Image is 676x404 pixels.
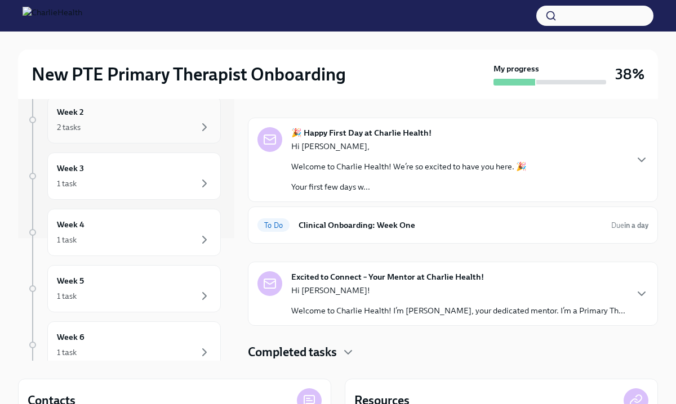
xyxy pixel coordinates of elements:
[248,344,337,361] h4: Completed tasks
[57,122,81,133] div: 2 tasks
[257,216,648,234] a: To DoClinical Onboarding: Week OneDuein a day
[291,271,484,282] strong: Excited to Connect – Your Mentor at Charlie Health!
[291,141,527,152] p: Hi [PERSON_NAME],
[299,219,602,231] h6: Clinical Onboarding: Week One
[291,305,625,316] p: Welcome to Charlie Health! I’m [PERSON_NAME], your dedicated mentor. I’m a Primary Th...
[57,218,84,231] h6: Week 4
[291,127,432,138] strong: 🎉 Happy First Day at Charlie Health!
[57,162,84,174] h6: Week 3
[27,152,221,200] a: Week 31 task
[611,220,648,231] span: August 23rd, 2025 07:00
[493,63,539,74] strong: My progress
[57,275,84,287] h6: Week 5
[624,221,648,230] strong: in a day
[57,290,77,302] div: 1 task
[57,331,84,343] h6: Week 6
[27,209,221,256] a: Week 41 task
[57,234,77,245] div: 1 task
[27,265,221,312] a: Week 51 task
[57,347,77,358] div: 1 task
[291,161,527,172] p: Welcome to Charlie Health! We’re so excited to have you here. 🎉
[257,221,290,230] span: To Do
[23,7,82,25] img: CharlieHealth
[27,96,221,143] a: Week 22 tasks
[57,106,84,118] h6: Week 2
[291,285,625,296] p: Hi [PERSON_NAME]!
[248,344,658,361] div: Completed tasks
[57,178,77,189] div: 1 task
[32,63,346,86] h2: New PTE Primary Therapist Onboarding
[611,221,648,230] span: Due
[291,181,527,192] p: Your first few days w...
[615,64,644,84] h3: 38%
[27,321,221,369] a: Week 61 task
